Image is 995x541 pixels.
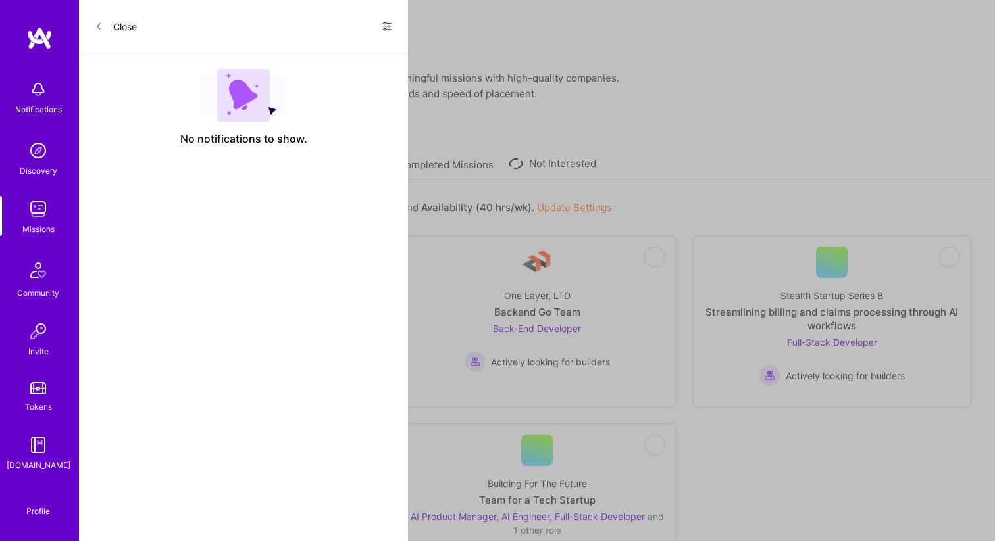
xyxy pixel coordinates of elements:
[22,254,54,286] img: Community
[200,69,287,122] img: empty
[30,382,46,394] img: tokens
[22,490,55,517] a: Profile
[20,164,57,177] div: Discovery
[25,196,51,222] img: teamwork
[95,16,137,37] button: Close
[25,76,51,103] img: bell
[26,504,50,517] div: Profile
[17,286,59,300] div: Community
[15,103,62,116] div: Notifications
[22,222,55,236] div: Missions
[25,400,52,413] div: Tokens
[180,132,307,146] span: No notifications to show.
[25,432,51,458] img: guide book
[26,26,53,50] img: logo
[28,344,49,358] div: Invite
[7,458,70,472] div: [DOMAIN_NAME]
[25,137,51,164] img: discovery
[25,318,51,344] img: Invite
